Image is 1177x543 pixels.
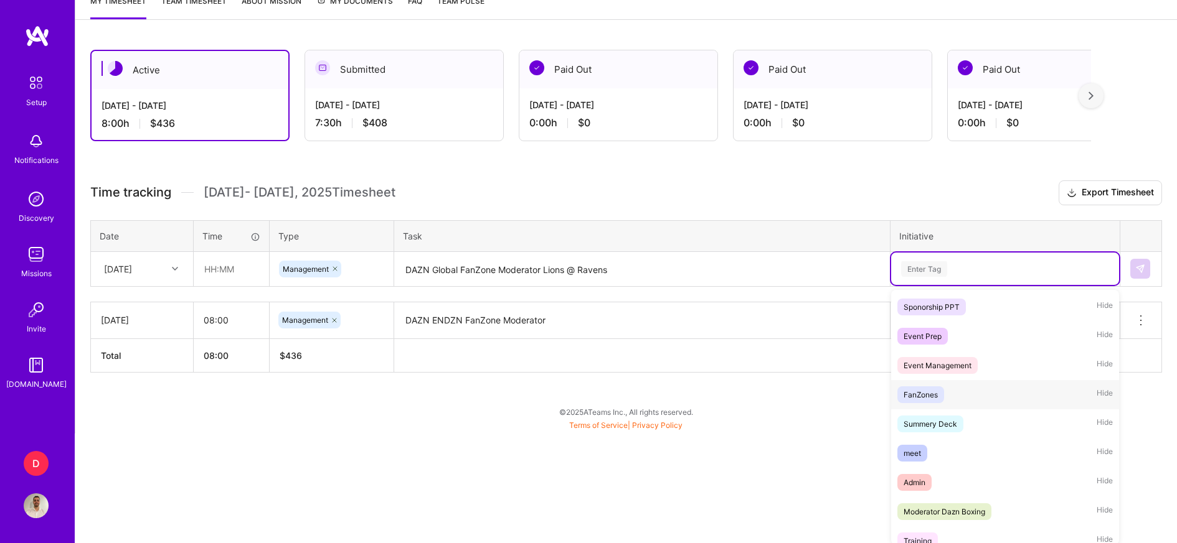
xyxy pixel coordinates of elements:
input: HH:MM [194,304,269,336]
div: [DOMAIN_NAME] [6,378,67,391]
textarea: DAZN ENDZN FanZone Moderator [395,304,889,338]
i: icon Chevron [172,266,178,272]
div: [DATE] - [DATE] [315,98,493,111]
div: Notifications [14,154,59,167]
img: Paid Out [529,60,544,75]
th: Total [91,338,194,372]
div: Moderator Dazn Boxing [904,505,985,518]
div: 8:00 h [102,117,278,130]
div: Missions [21,267,52,280]
div: Paid Out [519,50,717,88]
img: Submitted [315,60,330,75]
img: discovery [24,187,49,211]
div: Paid Out [948,50,1146,88]
div: Admin [904,476,925,489]
span: Management [282,315,328,325]
span: Hide [1097,503,1113,520]
img: Invite [24,297,49,322]
img: right [1089,91,1094,100]
img: User Avatar [24,493,49,518]
span: Hide [1097,445,1113,462]
img: bell [24,129,49,154]
span: Hide [1097,474,1113,491]
span: Hide [1097,386,1113,403]
th: Task [394,220,891,251]
div: Paid Out [734,50,932,88]
div: Submitted [305,50,503,88]
img: Submit [1135,264,1145,274]
div: Event Management [904,359,971,372]
div: [DATE] [104,262,132,276]
span: Hide [1097,357,1113,374]
a: Privacy Policy [632,420,683,430]
div: Active [92,51,288,89]
span: $0 [792,116,805,129]
a: Terms of Service [569,420,628,430]
div: Time [202,230,260,243]
span: $436 [150,117,175,130]
div: 0:00 h [529,116,707,129]
div: Enter Tag [901,259,947,279]
span: Management [283,264,329,274]
img: setup [23,70,49,96]
th: 08:00 [194,338,270,372]
span: $408 [362,116,387,129]
div: Event Prep [904,330,942,343]
div: Invite [27,322,46,335]
div: [DATE] - [DATE] [529,98,707,111]
input: HH:MM [194,253,268,285]
div: Initiative [899,230,1111,243]
span: $0 [578,116,590,129]
div: © 2025 ATeams Inc., All rights reserved. [75,396,1177,427]
span: $0 [1006,116,1019,129]
img: Paid Out [744,60,759,75]
div: 0:00 h [744,116,922,129]
div: Setup [26,96,47,109]
span: Hide [1097,415,1113,432]
span: Hide [1097,299,1113,315]
i: icon Download [1067,187,1077,200]
a: D [21,451,52,476]
span: Hide [1097,328,1113,345]
div: D [24,451,49,476]
div: Discovery [19,211,54,225]
img: guide book [24,353,49,378]
img: Active [108,61,123,76]
div: [DATE] [101,313,183,327]
span: [DATE] - [DATE] , 2025 Timesheet [204,185,395,200]
div: 7:30 h [315,116,493,129]
div: [DATE] - [DATE] [102,99,278,112]
div: Summery Deck [904,417,957,430]
th: Type [270,220,394,251]
th: Date [91,220,194,251]
span: Time tracking [90,185,171,200]
img: logo [25,25,50,47]
div: [DATE] - [DATE] [958,98,1136,111]
span: $ 436 [280,350,302,361]
img: teamwork [24,242,49,267]
div: 0:00 h [958,116,1136,129]
div: [DATE] - [DATE] [744,98,922,111]
div: Sponorship PPT [904,300,960,313]
textarea: DAZN Global FanZone Moderator Lions @ Ravens [395,253,889,286]
img: Paid Out [958,60,973,75]
span: | [569,420,683,430]
button: Export Timesheet [1059,180,1162,205]
a: User Avatar [21,493,52,518]
div: FanZones [904,388,938,401]
div: meet [904,447,921,460]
